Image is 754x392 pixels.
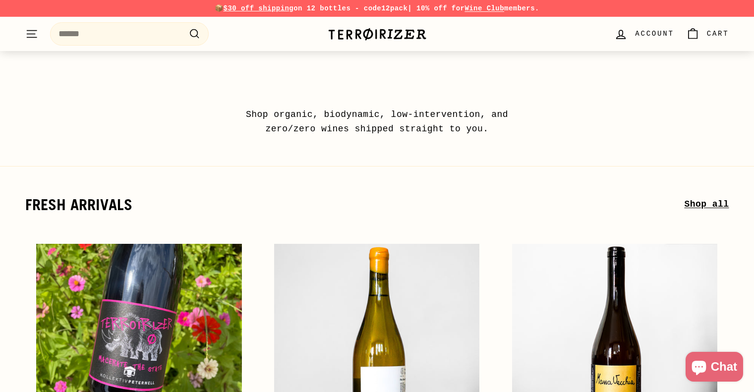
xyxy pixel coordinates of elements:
a: Cart [680,19,735,49]
span: Account [635,28,674,39]
a: Account [608,19,680,49]
strong: 12pack [381,4,407,12]
inbox-online-store-chat: Shopify online store chat [683,352,746,384]
p: Shop organic, biodynamic, low-intervention, and zero/zero wines shipped straight to you. [224,108,531,136]
a: Shop all [684,197,729,212]
span: Cart [707,28,729,39]
p: 📦 on 12 bottles - code | 10% off for members. [25,3,729,14]
h2: fresh arrivals [25,196,685,213]
span: $30 off shipping [224,4,294,12]
a: Wine Club [464,4,504,12]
